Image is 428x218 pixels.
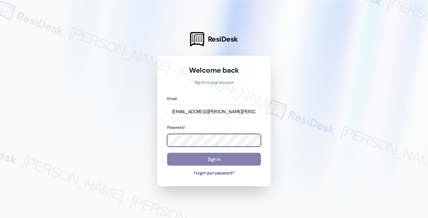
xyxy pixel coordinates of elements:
h1: Welcome back [167,66,261,75]
label: Email [167,96,177,101]
button: Forgot your password? [167,170,261,176]
p: Sign in to your account [167,80,261,86]
label: Password [167,125,184,130]
img: ResiDesk Logo [190,32,204,46]
span: ResiDesk [208,34,238,44]
input: name@example.com [167,105,261,118]
button: Sign In [167,153,261,166]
